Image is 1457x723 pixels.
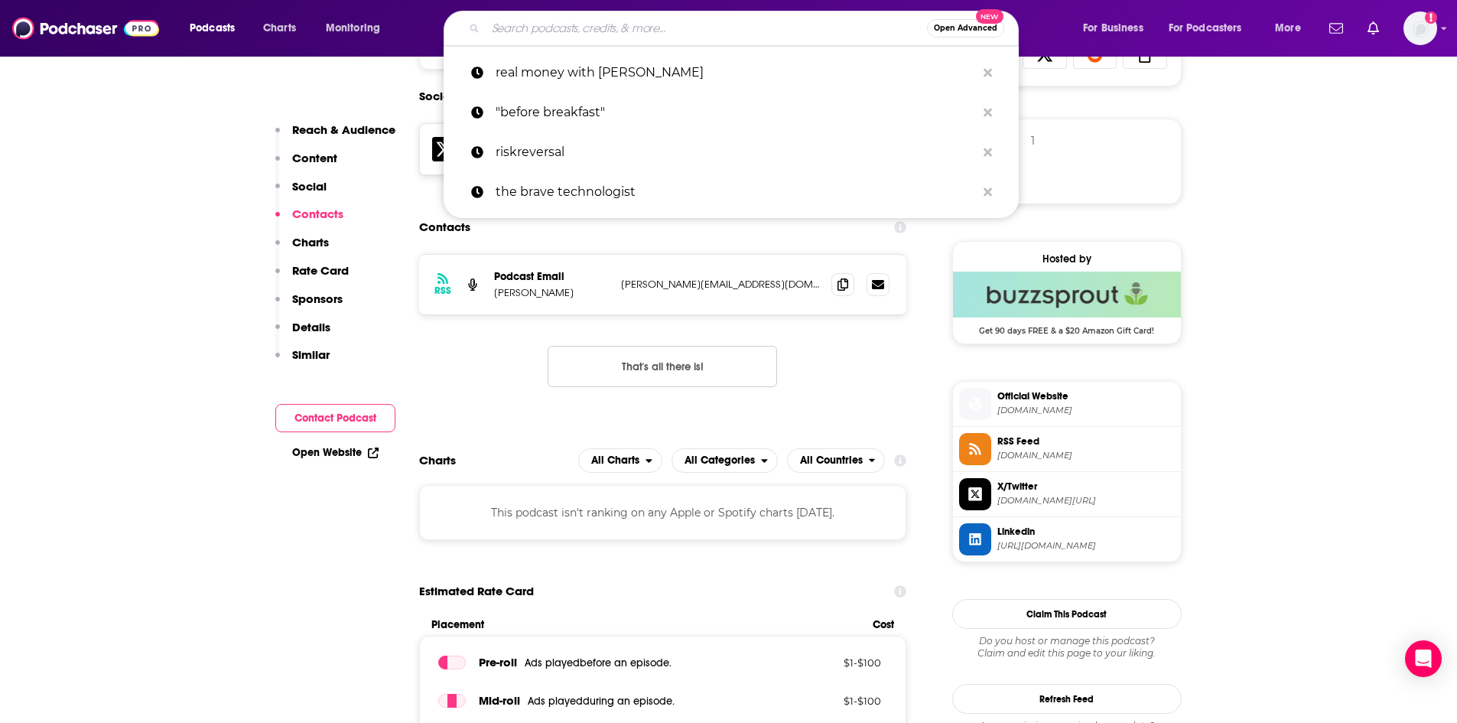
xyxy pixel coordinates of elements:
button: Contact Podcast [275,404,395,432]
button: Rate Card [275,263,349,291]
h2: Categories [672,448,778,473]
p: Content [292,151,337,165]
div: 1 [1031,134,1035,148]
span: Ads played during an episode . [528,695,675,708]
img: Buzzsprout Deal: Get 90 days FREE & a $20 Amazon Gift Card! [953,272,1181,318]
button: Claim This Podcast [952,599,1182,629]
span: Mid -roll [479,693,520,708]
a: Show notifications dropdown [1361,15,1385,41]
button: Details [275,320,330,348]
p: real money with kathy fettke [496,53,976,93]
button: open menu [315,16,400,41]
span: Placement [431,618,860,631]
img: Podchaser - Follow, Share and Rate Podcasts [12,14,159,43]
span: Estimated Rate Card [419,577,534,606]
p: Similar [292,347,330,362]
a: X/Twitter[DOMAIN_NAME][URL] [959,478,1175,510]
span: Official Website [997,389,1175,403]
button: Content [275,151,337,179]
span: https://www.linkedin.com/company/multifamilyleadership/ [997,540,1175,552]
button: open menu [179,16,255,41]
p: Details [292,320,330,334]
button: open menu [1072,16,1163,41]
span: All Countries [800,455,863,466]
p: Contacts [292,207,343,221]
p: Podcast Email [494,270,609,283]
button: Nothing here. [548,346,777,387]
span: Charts [263,18,296,39]
h2: Charts [419,453,456,467]
span: Logged in as emilymcdzillow [1403,11,1437,45]
p: the brave technologist [496,172,976,212]
div: Open Intercom Messenger [1405,640,1442,677]
a: Open Website [292,446,379,459]
button: Charts [275,235,329,263]
span: Monitoring [326,18,380,39]
a: Official Website[DOMAIN_NAME] [959,388,1175,420]
p: [PERSON_NAME][EMAIL_ADDRESS][DOMAIN_NAME] [621,278,820,291]
span: twitter.com/inMultifamily [997,495,1175,506]
p: $ 1 - $ 100 [782,656,881,669]
h2: Socials [419,82,459,111]
span: More [1275,18,1301,39]
button: Similar [275,347,330,376]
p: Reach & Audience [292,122,395,137]
a: the brave technologist [444,172,1019,212]
span: For Business [1083,18,1143,39]
p: riskreversal [496,132,976,172]
button: open menu [1159,16,1264,41]
a: "before breakfast" [444,93,1019,132]
p: Social [292,179,327,194]
span: X/Twitter [997,480,1175,493]
button: Open AdvancedNew [927,19,1004,37]
button: Social [275,179,327,207]
span: Pre -roll [479,655,517,669]
p: $ 1 - $ 100 [782,695,881,707]
span: Get 90 days FREE & a $20 Amazon Gift Card! [953,318,1181,336]
button: open menu [787,448,886,473]
a: Buzzsprout Deal: Get 90 days FREE & a $20 Amazon Gift Card! [953,272,1181,334]
div: Claim and edit this page to your liking. [952,635,1182,659]
span: For Podcasters [1169,18,1242,39]
img: User Profile [1403,11,1437,45]
h2: Platforms [578,448,662,473]
div: Search podcasts, credits, & more... [458,11,1033,46]
h2: Countries [787,448,886,473]
span: All Categories [685,455,755,466]
span: RSS Feed [997,435,1175,448]
button: open menu [578,448,662,473]
div: Hosted by [953,252,1181,265]
button: Contacts [275,207,343,235]
span: multifamilyinnovation.com [997,405,1175,416]
h3: RSS [434,285,451,297]
a: riskreversal [444,132,1019,172]
p: Rate Card [292,263,349,278]
button: open menu [1264,16,1320,41]
button: open menu [672,448,778,473]
p: Sponsors [292,291,343,306]
button: Sponsors [275,291,343,320]
input: Search podcasts, credits, & more... [486,16,927,41]
button: Reach & Audience [275,122,395,151]
p: Charts [292,235,329,249]
span: All Charts [591,455,639,466]
span: Do you host or manage this podcast? [952,635,1182,647]
span: Linkedin [997,525,1175,539]
span: New [976,9,1003,24]
button: Refresh Feed [952,684,1182,714]
div: This podcast isn't ranking on any Apple or Spotify charts [DATE]. [419,485,907,540]
svg: Add a profile image [1425,11,1437,24]
a: real money with [PERSON_NAME] [444,53,1019,93]
a: Linkedin[URL][DOMAIN_NAME] [959,523,1175,555]
a: RSS Feed[DOMAIN_NAME] [959,433,1175,465]
a: Show notifications dropdown [1323,15,1349,41]
span: Cost [873,618,894,631]
span: Podcasts [190,18,235,39]
a: Charts [253,16,305,41]
span: Open Advanced [934,24,997,32]
h2: Contacts [419,213,470,242]
p: "before breakfast" [496,93,976,132]
p: [PERSON_NAME] [494,286,609,299]
button: Show profile menu [1403,11,1437,45]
